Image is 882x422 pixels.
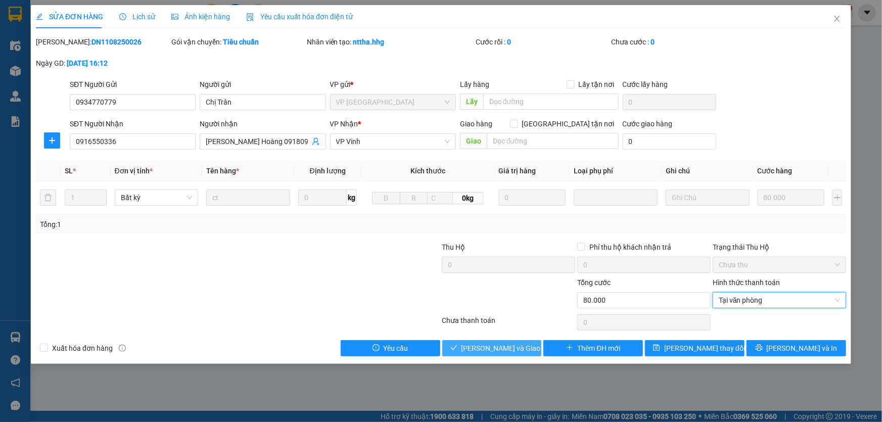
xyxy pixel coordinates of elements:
span: [PERSON_NAME] và In [767,343,838,354]
input: 0 [499,190,566,206]
th: Ghi chú [662,161,754,181]
span: check [450,344,457,352]
span: Lấy tận nơi [575,79,619,90]
span: edit [36,13,43,20]
span: Thêm ĐH mới [577,343,620,354]
div: Ngày GD: [36,58,169,69]
input: Dọc đường [483,93,619,110]
span: close [833,15,841,23]
span: Tên hàng [206,167,239,175]
span: Kích thước [410,167,445,175]
span: SL [65,167,73,175]
div: Chưa thanh toán [441,315,577,333]
div: Người gửi [200,79,326,90]
span: exclamation-circle [373,344,380,352]
input: Cước giao hàng [623,133,716,150]
input: R [400,192,428,204]
b: [DATE] 16:12 [67,59,108,67]
input: Ghi Chú [666,190,750,206]
span: save [653,344,660,352]
span: Định lượng [310,167,346,175]
span: printer [756,344,763,352]
span: Thu Hộ [442,243,465,251]
label: Hình thức thanh toán [713,278,780,287]
b: 0 [507,38,511,46]
button: delete [40,190,56,206]
button: Close [823,5,851,33]
div: SĐT Người Gửi [70,79,196,90]
div: Tổng: 1 [40,219,341,230]
img: icon [246,13,254,21]
span: Tại văn phòng [719,293,840,308]
label: Cước lấy hàng [623,80,668,88]
span: Tổng cước [577,278,611,287]
input: C [427,192,452,204]
button: check[PERSON_NAME] và Giao hàng [442,340,542,356]
span: VP Đà Nẵng [336,95,450,110]
div: Người nhận [200,118,326,129]
span: Phí thu hộ khách nhận trả [585,242,675,253]
b: DN1108250026 [91,38,142,46]
span: Ảnh kiện hàng [171,13,230,21]
input: 0 [758,190,825,206]
span: info-circle [119,345,126,352]
span: picture [171,13,178,20]
span: VP Vinh [336,134,450,149]
div: Gói vận chuyển: [171,36,305,48]
span: plus [44,136,60,145]
b: nttha.hhg [353,38,385,46]
span: Yêu cầu [384,343,408,354]
span: Lấy hàng [460,80,489,88]
span: Giao hàng [460,120,492,128]
div: Chưa cước : [611,36,745,48]
input: Dọc đường [487,133,619,149]
input: D [372,192,400,204]
span: Giá trị hàng [499,167,536,175]
div: Nhân viên tạo: [307,36,474,48]
span: user-add [312,137,320,146]
span: clock-circle [119,13,126,20]
button: save[PERSON_NAME] thay đổi [645,340,745,356]
div: VP gửi [330,79,456,90]
span: Giao [460,133,487,149]
span: kg [347,190,357,206]
span: Yêu cầu xuất hóa đơn điện tử [246,13,353,21]
span: Đơn vị tính [115,167,153,175]
span: [GEOGRAPHIC_DATA] tận nơi [518,118,619,129]
span: Xuất hóa đơn hàng [48,343,117,354]
button: printer[PERSON_NAME] và In [747,340,846,356]
span: 0kg [453,192,484,204]
div: Trạng thái Thu Hộ [713,242,846,253]
button: plusThêm ĐH mới [543,340,643,356]
span: Bất kỳ [121,190,193,205]
button: plus [44,132,60,149]
th: Loại phụ phí [570,161,662,181]
b: 0 [651,38,655,46]
span: [PERSON_NAME] thay đổi [664,343,745,354]
span: SỬA ĐƠN HÀNG [36,13,103,21]
label: Cước giao hàng [623,120,673,128]
button: plus [832,190,842,206]
div: [PERSON_NAME]: [36,36,169,48]
span: Lịch sử [119,13,155,21]
span: VP Nhận [330,120,358,128]
div: SĐT Người Nhận [70,118,196,129]
b: Tiêu chuẩn [223,38,259,46]
input: Cước lấy hàng [623,94,716,110]
button: exclamation-circleYêu cầu [341,340,440,356]
span: Chưa thu [719,257,840,272]
span: [PERSON_NAME] và Giao hàng [461,343,559,354]
span: Cước hàng [758,167,793,175]
span: plus [566,344,573,352]
div: Cước rồi : [476,36,609,48]
input: VD: Bàn, Ghế [206,190,290,206]
span: Lấy [460,93,483,110]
